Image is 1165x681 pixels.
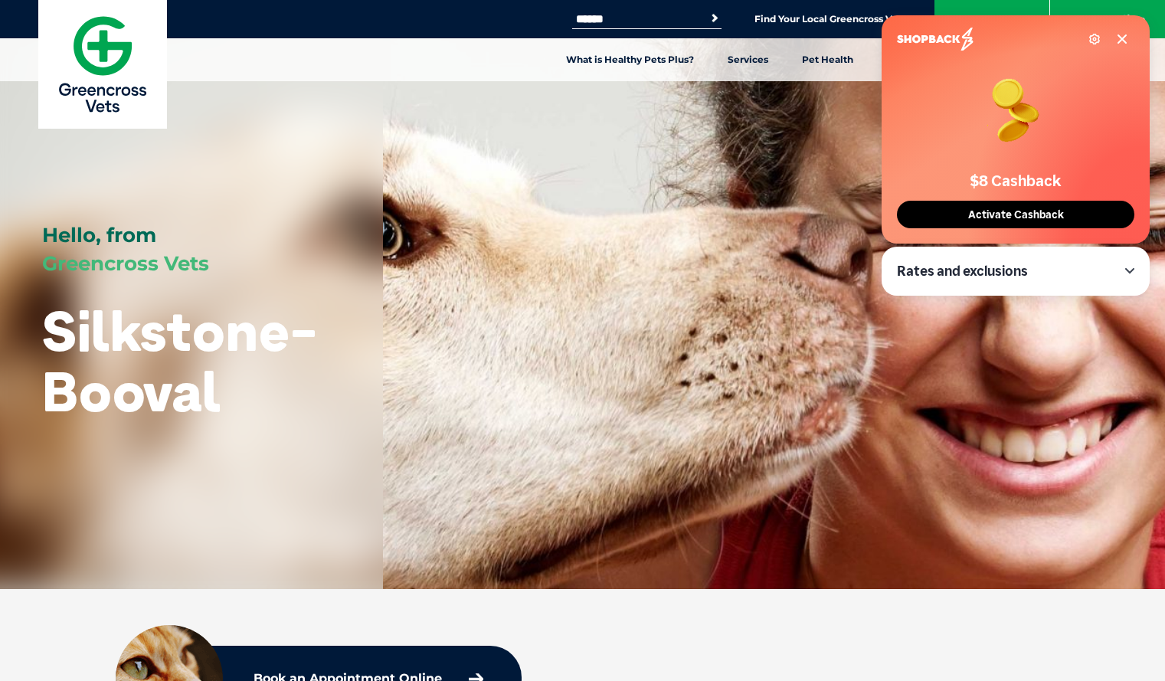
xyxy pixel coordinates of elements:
[42,300,341,421] h1: Silkstone-Booval
[707,11,722,26] button: Search
[42,223,156,247] span: Hello, from
[549,38,711,81] a: What is Healthy Pets Plus?
[711,38,785,81] a: Services
[42,251,209,276] span: Greencross Vets
[870,38,960,81] a: Pet Articles
[754,13,902,25] a: Find Your Local Greencross Vet
[785,38,870,81] a: Pet Health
